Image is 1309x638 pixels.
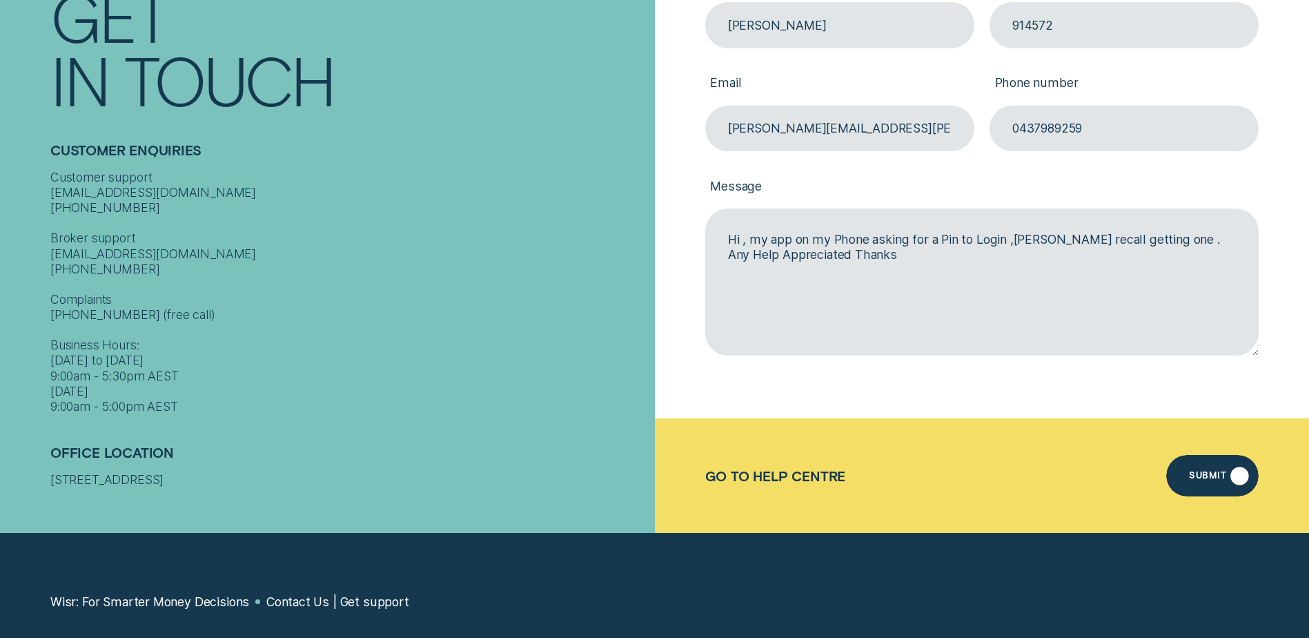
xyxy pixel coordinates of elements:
div: Customer support [EMAIL_ADDRESS][DOMAIN_NAME] [PHONE_NUMBER] Broker support [EMAIL_ADDRESS][DOMAI... [50,170,647,414]
label: Phone number [990,64,1259,106]
label: Email [705,64,974,106]
div: In [50,48,108,112]
a: Wisr: For Smarter Money Decisions [50,594,249,610]
label: Message [705,166,1259,209]
a: Contact Us | Get support [266,594,409,610]
textarea: Hi , my app on my Phone asking for a Pin to Login ,[PERSON_NAME] recall getting one . Any Help Ap... [705,209,1259,355]
div: [STREET_ADDRESS] [50,472,647,487]
div: Touch [124,48,334,112]
h2: Customer Enquiries [50,142,647,170]
button: Submit [1166,455,1259,496]
a: Go to Help Centre [705,468,846,484]
h2: Office Location [50,445,647,472]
